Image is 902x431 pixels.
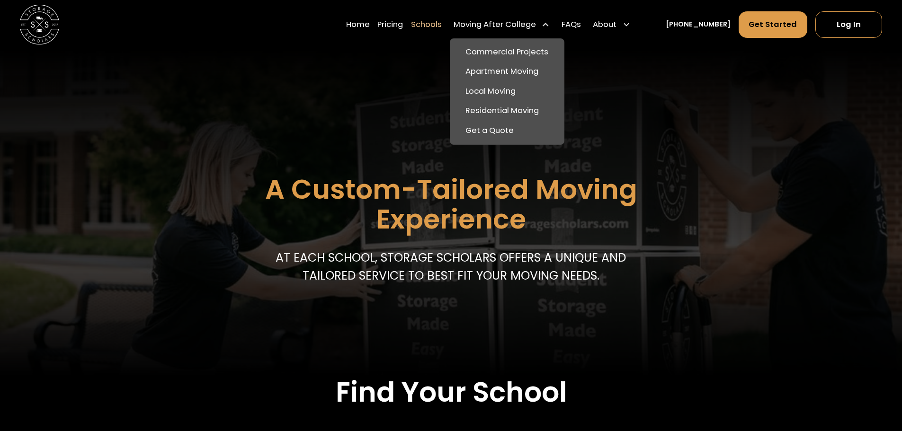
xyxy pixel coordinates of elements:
a: [PHONE_NUMBER] [666,19,731,30]
a: Commercial Projects [454,42,560,62]
a: Apartment Moving [454,62,560,82]
a: Local Moving [454,82,560,102]
h1: A Custom-Tailored Moving Experience [214,175,688,234]
a: Schools [411,11,442,38]
div: About [589,11,634,38]
a: Get Started [739,11,808,38]
a: Residential Moving [454,101,560,121]
a: Pricing [377,11,403,38]
a: Log In [815,11,882,38]
div: About [593,19,616,31]
a: Get a Quote [454,121,560,141]
div: Moving After College [454,19,536,31]
a: FAQs [562,11,581,38]
img: Storage Scholars main logo [20,5,59,44]
nav: Moving After College [450,38,564,145]
a: Home [346,11,370,38]
h2: Find Your School [96,376,805,409]
p: At each school, storage scholars offers a unique and tailored service to best fit your Moving needs. [271,249,631,284]
div: Moving After College [450,11,554,38]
